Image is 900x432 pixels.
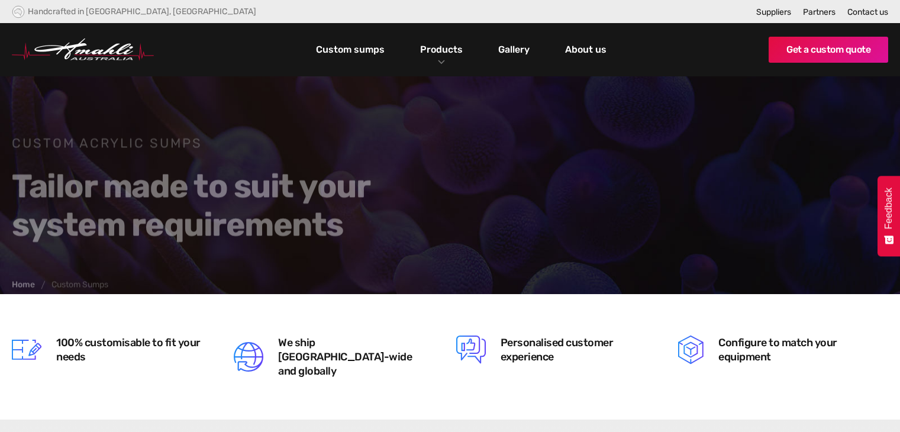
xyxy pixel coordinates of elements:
h5: Configure to match your equipment [718,336,867,364]
a: home [12,38,154,61]
img: Hmahli Australia Logo [12,38,154,61]
h5: 100% customisable to fit your needs [56,336,201,364]
a: Suppliers [756,7,791,17]
a: Home [12,281,35,289]
div: Custom Sumps [51,281,108,289]
a: About us [562,40,609,60]
img: Global Shipping [234,342,263,372]
a: Custom sumps [313,40,388,60]
a: Partners [803,7,836,17]
h2: Tailor made to suit your system requirements [12,167,467,244]
a: Gallery [495,40,533,60]
button: Feedback - Show survey [878,176,900,256]
a: Products [417,41,466,58]
a: Contact us [847,7,888,17]
img: Customisable [12,335,41,365]
img: Configure Equipment [678,335,704,365]
a: Get a custom quote [769,37,888,63]
h5: We ship [GEOGRAPHIC_DATA]-wide and globally [278,336,423,378]
h1: Custom acrylic sumps [12,134,467,152]
h5: Personalised customer experience [501,336,646,364]
span: Feedback [883,188,894,229]
div: Handcrafted in [GEOGRAPHIC_DATA], [GEOGRAPHIC_DATA] [28,7,256,17]
div: Products [411,23,472,76]
img: Customer Service [456,335,486,365]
